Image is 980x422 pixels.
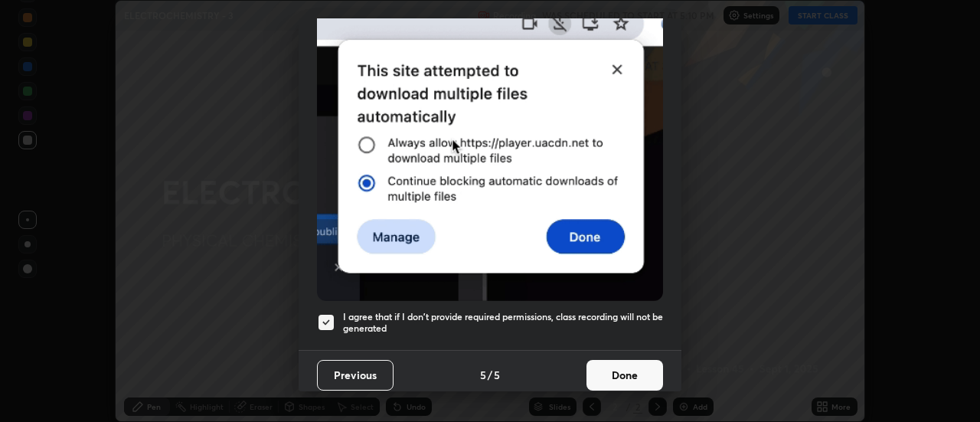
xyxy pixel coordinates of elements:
h5: I agree that if I don't provide required permissions, class recording will not be generated [343,311,663,335]
button: Done [586,360,663,391]
h4: 5 [494,367,500,383]
button: Previous [317,360,394,391]
h4: 5 [480,367,486,383]
h4: / [488,367,492,383]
